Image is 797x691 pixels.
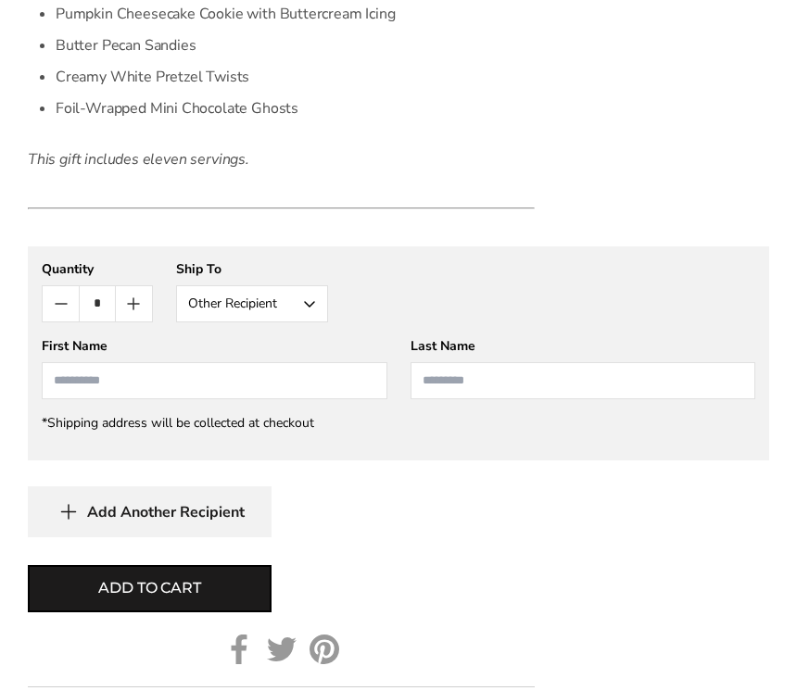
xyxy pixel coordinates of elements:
[79,286,115,321] input: Quantity
[411,337,756,355] div: Last Name
[411,362,756,399] input: Last Name
[224,634,254,664] a: Facebook
[15,621,192,676] iframe: Sign Up via Text for Offers
[56,61,535,93] li: Creamy White Pretzel Twists
[42,362,387,399] input: First Name
[267,634,297,664] a: Twitter
[56,30,535,61] li: Butter Pecan Sandies
[42,260,153,278] div: Quantity
[310,634,339,664] a: Pinterest
[28,565,272,612] button: Add to cart
[56,93,535,124] li: Foil-Wrapped Mini Chocolate Ghosts
[43,286,79,321] button: Count minus
[176,285,328,322] button: Other Recipient
[98,577,200,599] span: Add to cart
[176,260,328,278] div: Ship To
[28,149,249,170] em: This gift includes eleven servings.
[87,503,245,521] span: Add Another Recipient
[42,337,387,355] div: First Name
[28,246,769,460] gfm-form: New recipient
[116,286,152,321] button: Count plus
[28,486,272,537] button: Add Another Recipient
[42,414,755,432] div: *Shipping address will be collected at checkout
